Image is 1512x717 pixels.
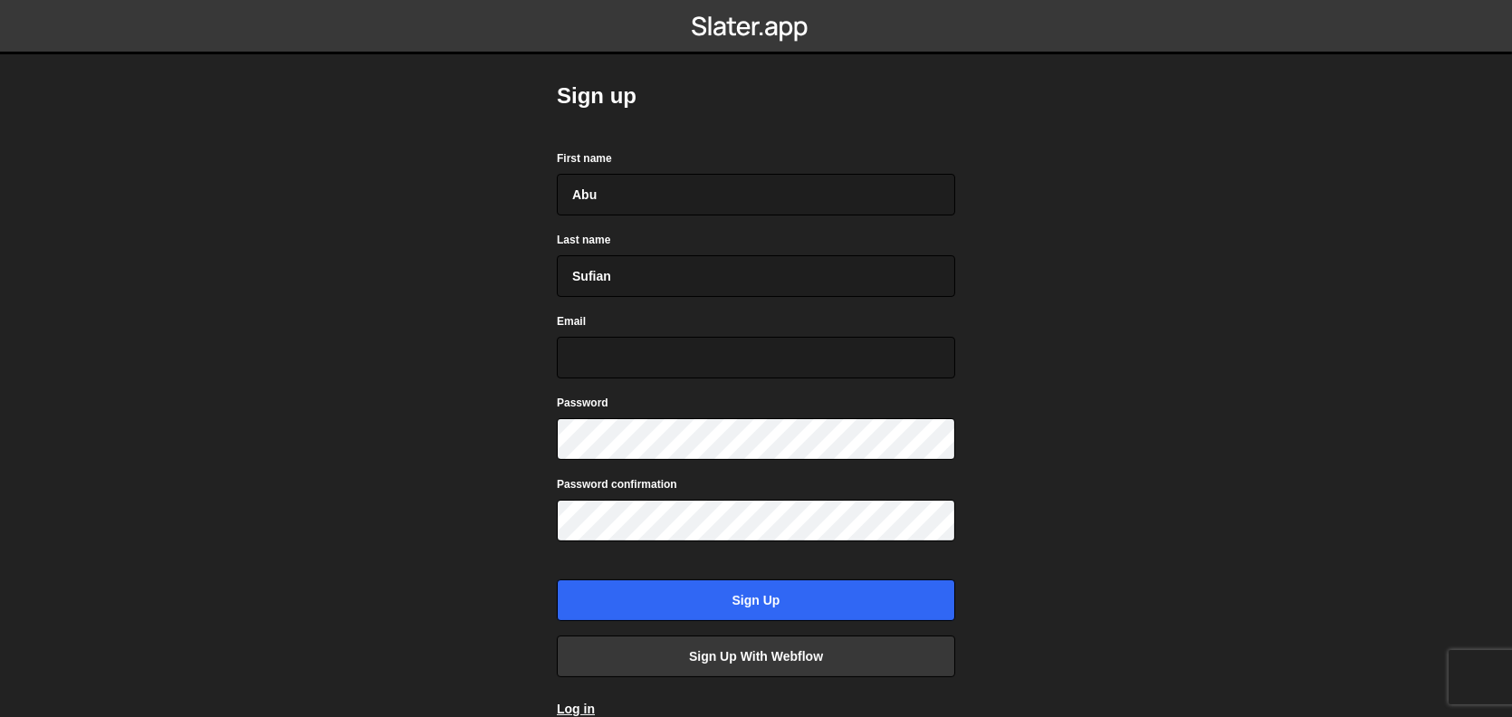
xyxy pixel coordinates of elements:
label: First name [557,149,612,167]
label: Password [557,394,608,412]
a: Sign up with Webflow [557,636,955,677]
h2: Sign up [557,81,955,110]
input: Sign up [557,579,955,621]
label: Last name [557,231,610,249]
label: Password confirmation [557,475,677,493]
label: Email [557,312,586,330]
a: Log in [557,702,595,716]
